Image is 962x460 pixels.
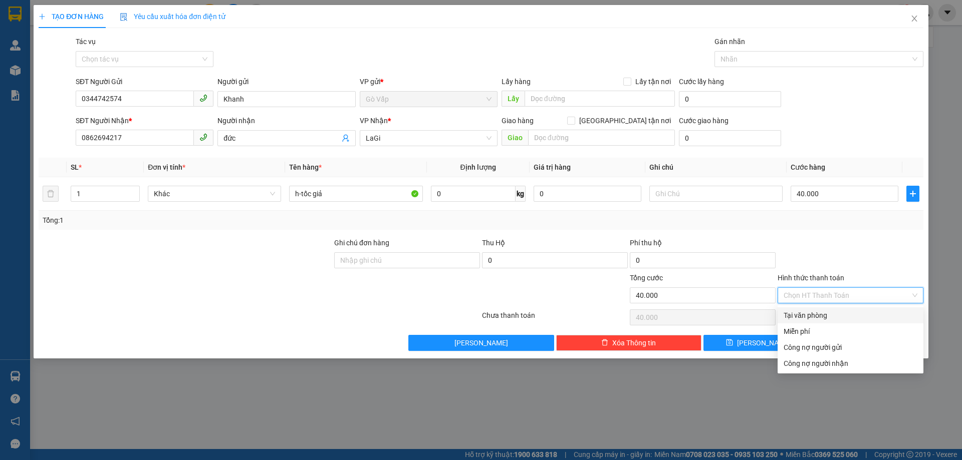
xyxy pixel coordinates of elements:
span: Lấy [502,91,525,107]
div: Công nợ người gửi [784,342,917,353]
div: Cước gửi hàng sẽ được ghi vào công nợ của người gửi [778,339,923,355]
span: Yêu cầu xuất hóa đơn điện tử [120,13,225,21]
div: SĐT Người Gửi [76,76,213,87]
span: Giao hàng [502,117,534,125]
span: Tên hàng [289,163,322,171]
label: Gán nhãn [714,38,745,46]
span: LaGi [366,131,492,146]
span: [PERSON_NAME] [454,337,508,348]
input: Dọc đường [525,91,675,107]
span: Tổng cước [630,274,663,282]
label: Cước lấy hàng [679,78,724,86]
span: Lấy hàng [502,78,531,86]
div: Cước gửi hàng sẽ được ghi vào công nợ của người nhận [778,355,923,371]
button: deleteXóa Thông tin [556,335,702,351]
input: Ghi chú đơn hàng [334,252,480,268]
button: Close [900,5,928,33]
div: Miễn phí [784,326,917,337]
span: close [910,15,918,23]
div: Công nợ người nhận [784,358,917,369]
input: Ghi Chú [649,186,783,202]
span: user-add [342,134,350,142]
div: Tổng: 1 [43,215,371,226]
img: icon [120,13,128,21]
div: SĐT Người Nhận [76,115,213,126]
span: VP Nhận [360,117,388,125]
label: Ghi chú đơn hàng [334,239,389,247]
span: [PERSON_NAME] [737,337,791,348]
span: phone [199,133,207,141]
span: save [726,339,733,347]
input: VD: Bàn, Ghế [289,186,422,202]
input: Dọc đường [528,130,675,146]
div: Người nhận [217,115,355,126]
span: Cước hàng [791,163,825,171]
span: Giao [502,130,528,146]
span: phone [199,94,207,102]
th: Ghi chú [645,158,787,177]
span: Đơn vị tính [148,163,185,171]
span: Định lượng [460,163,496,171]
label: Hình thức thanh toán [778,274,844,282]
button: plus [906,186,919,202]
label: Tác vụ [76,38,96,46]
span: TẠO ĐƠN HÀNG [39,13,104,21]
span: kg [516,186,526,202]
span: Xóa Thông tin [612,337,656,348]
span: Gò Vấp [366,92,492,107]
span: delete [601,339,608,347]
span: plus [39,13,46,20]
span: SL [71,163,79,171]
button: delete [43,186,59,202]
span: Lấy tận nơi [631,76,675,87]
span: Giá trị hàng [534,163,571,171]
button: [PERSON_NAME] [408,335,554,351]
span: [GEOGRAPHIC_DATA] tận nơi [575,115,675,126]
div: Phí thu hộ [630,237,776,252]
span: plus [907,190,919,198]
div: Chưa thanh toán [481,310,629,327]
button: save[PERSON_NAME] [703,335,812,351]
span: Thu Hộ [482,239,505,247]
div: Người gửi [217,76,355,87]
input: 0 [534,186,641,202]
input: Cước lấy hàng [679,91,781,107]
input: Cước giao hàng [679,130,781,146]
label: Cước giao hàng [679,117,729,125]
div: Tại văn phòng [784,310,917,321]
span: Khác [154,186,275,201]
div: VP gửi [360,76,498,87]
